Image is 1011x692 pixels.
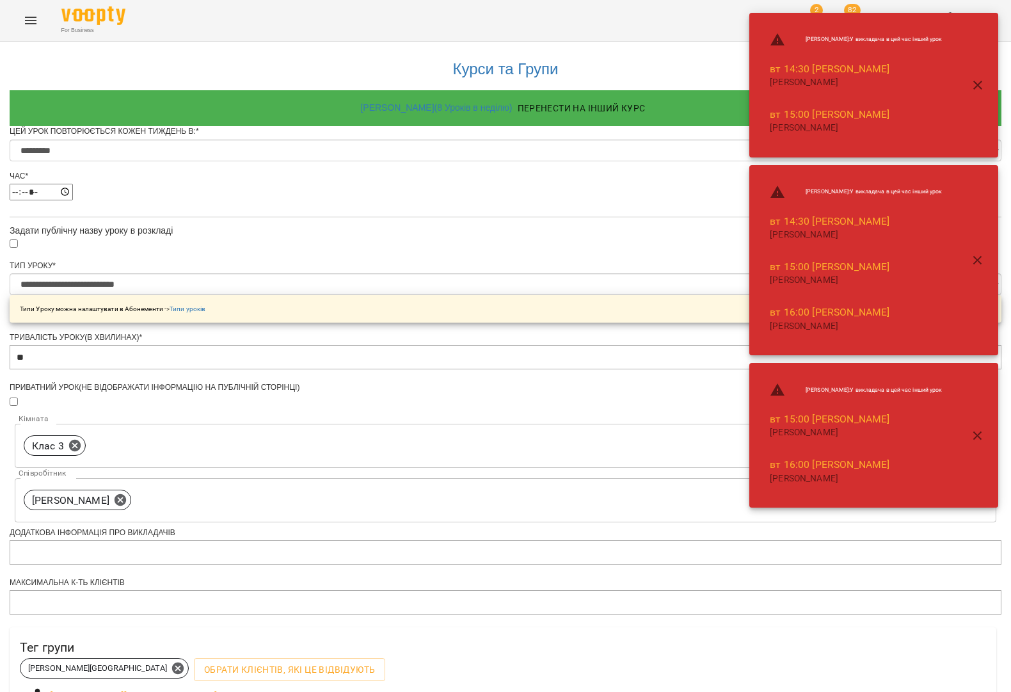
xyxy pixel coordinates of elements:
span: [PERSON_NAME][GEOGRAPHIC_DATA] [20,663,175,674]
a: вт 15:00 [PERSON_NAME] [770,413,889,425]
p: [PERSON_NAME] [770,229,942,241]
div: Цей урок повторюється кожен тиждень в: [10,126,1001,137]
a: вт 16:00 [PERSON_NAME] [770,458,889,471]
h6: Тег групи [20,638,986,657]
a: вт 14:30 [PERSON_NAME] [770,215,889,227]
div: Задати публічну назву уроку в розкладі [10,224,1001,237]
button: Перенести на інший курс [513,97,651,120]
span: 2 [810,4,823,17]
div: Максимальна к-ть клієнтів [10,577,1001,588]
a: вт 14:30 [PERSON_NAME] [770,63,889,75]
div: Додаткова інформація про викладачів [10,527,1001,538]
p: [PERSON_NAME] [770,426,942,439]
a: вт 15:00 [PERSON_NAME] [770,108,889,120]
div: [PERSON_NAME][GEOGRAPHIC_DATA] [20,658,189,679]
img: Voopty Logo [61,6,125,25]
div: [PERSON_NAME] [24,490,131,510]
a: Типи уроків [170,305,205,312]
div: Клас 3 [15,424,996,468]
p: [PERSON_NAME] [770,76,942,89]
li: [PERSON_NAME] : У викладача в цей час інший урок [760,27,952,52]
a: [PERSON_NAME] ( 8 Уроків в неділю ) [360,102,512,113]
p: [PERSON_NAME] [770,122,942,134]
span: Перенести на інший курс [518,101,646,116]
div: Тип Уроку [10,261,1001,271]
p: [PERSON_NAME] [32,493,109,508]
p: [PERSON_NAME] [770,274,942,287]
p: Типи Уроку можна налаштувати в Абонементи -> [20,304,205,314]
a: вт 16:00 [PERSON_NAME] [770,306,889,318]
span: Обрати клієнтів, які це відвідують [204,662,375,677]
a: вт 15:00 [PERSON_NAME] [770,261,889,273]
button: Обрати клієнтів, які це відвідують [194,658,385,681]
li: [PERSON_NAME] : У викладача в цей час інший урок [760,377,952,403]
h3: Курси та Групи [16,61,995,77]
span: For Business [61,26,125,35]
li: [PERSON_NAME] : У викладача в цей час інший урок [760,179,952,205]
div: [PERSON_NAME] [15,478,996,522]
span: 82 [844,4,861,17]
div: Тривалість уроку(в хвилинах) [10,332,1001,343]
div: Час [10,171,1001,182]
div: Клас 3 [24,435,86,456]
button: Menu [15,5,46,36]
p: Клас 3 [32,439,64,454]
p: [PERSON_NAME] [770,472,942,485]
p: [PERSON_NAME] [770,320,942,333]
div: Приватний урок(не відображати інформацію на публічній сторінці) [10,382,1001,393]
